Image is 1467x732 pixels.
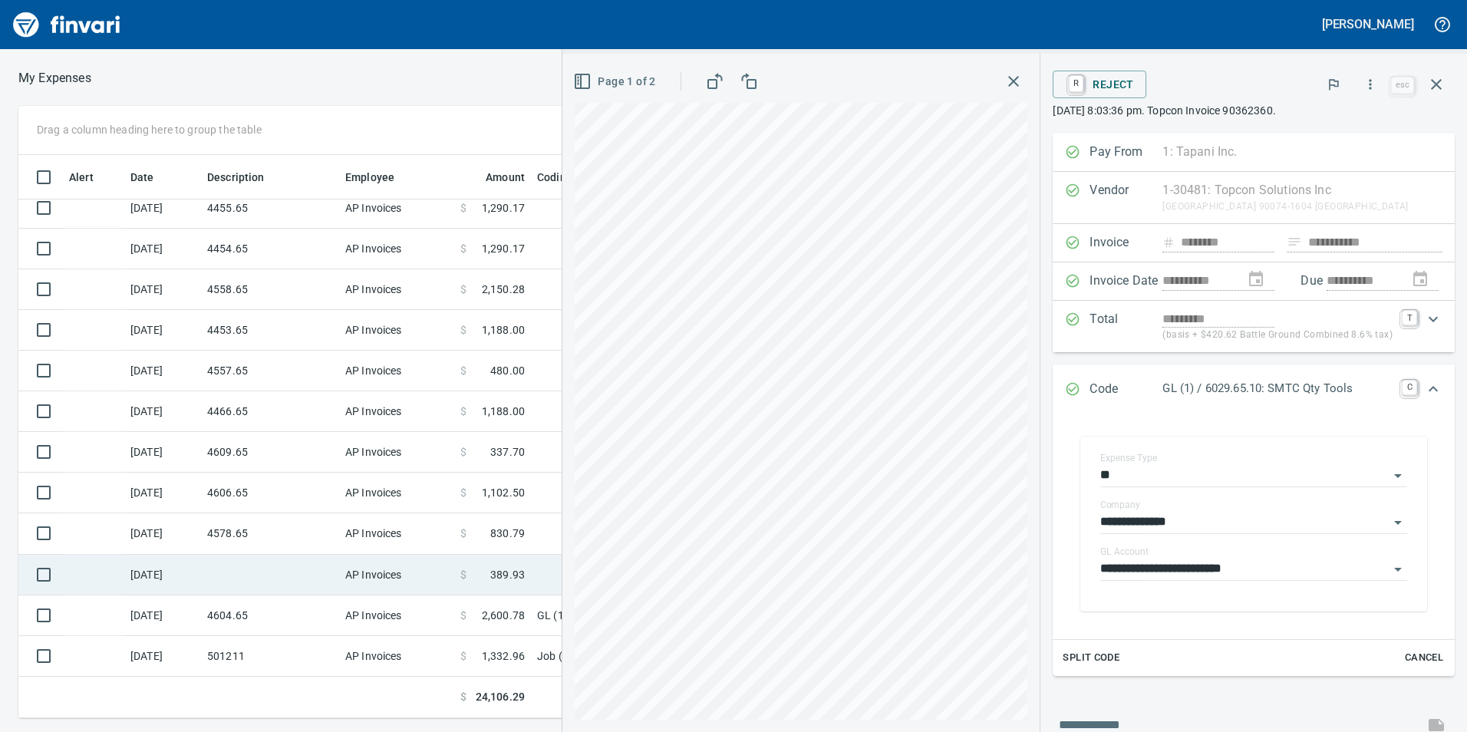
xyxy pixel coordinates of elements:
[124,269,201,310] td: [DATE]
[124,636,201,677] td: [DATE]
[576,72,655,91] span: Page 1 of 2
[1053,364,1455,415] div: Expand
[1318,12,1418,36] button: [PERSON_NAME]
[1387,512,1409,533] button: Open
[124,351,201,391] td: [DATE]
[130,168,174,186] span: Date
[460,444,466,460] span: $
[345,168,394,186] span: Employee
[460,404,466,419] span: $
[130,168,154,186] span: Date
[1053,415,1455,676] div: Expand
[339,595,454,636] td: AP Invoices
[482,322,525,338] span: 1,188.00
[460,608,466,623] span: $
[537,168,572,186] span: Coding
[9,6,124,43] img: Finvari
[1059,646,1123,670] button: Split Code
[345,168,414,186] span: Employee
[339,188,454,229] td: AP Invoices
[1063,649,1119,667] span: Split Code
[339,555,454,595] td: AP Invoices
[531,636,915,677] td: Job (1)
[201,269,339,310] td: 4558.65
[1100,547,1149,556] label: GL Account
[1391,77,1414,94] a: esc
[339,432,454,473] td: AP Invoices
[460,689,466,705] span: $
[37,122,262,137] p: Drag a column heading here to group the table
[460,485,466,500] span: $
[486,168,525,186] span: Amount
[201,351,339,391] td: 4557.65
[490,444,525,460] span: 337.70
[460,322,466,338] span: $
[1065,71,1133,97] span: Reject
[201,391,339,432] td: 4466.65
[460,567,466,582] span: $
[339,473,454,513] td: AP Invoices
[207,168,265,186] span: Description
[531,595,915,636] td: GL (1) / 6070.65.10: SMTC Rental
[482,282,525,297] span: 2,150.28
[460,363,466,378] span: $
[482,200,525,216] span: 1,290.17
[124,513,201,554] td: [DATE]
[124,229,201,269] td: [DATE]
[490,526,525,541] span: 830.79
[482,241,525,256] span: 1,290.17
[124,595,201,636] td: [DATE]
[1090,310,1162,343] p: Total
[1387,559,1409,580] button: Open
[201,636,339,677] td: 501211
[460,648,466,664] span: $
[124,555,201,595] td: [DATE]
[1053,103,1455,118] p: [DATE] 8:03:36 pm. Topcon Invoice 90362360.
[1162,328,1393,343] p: (basis + $420.62 Battle Ground Combined 8.6% tax)
[1100,500,1140,509] label: Company
[570,68,661,96] button: Page 1 of 2
[339,310,454,351] td: AP Invoices
[1402,380,1417,395] a: C
[1069,75,1083,92] a: R
[339,351,454,391] td: AP Invoices
[460,241,466,256] span: $
[339,391,454,432] td: AP Invoices
[482,648,525,664] span: 1,332.96
[201,229,339,269] td: 4454.65
[124,188,201,229] td: [DATE]
[201,432,339,473] td: 4609.65
[482,608,525,623] span: 2,600.78
[1053,301,1455,352] div: Expand
[207,168,285,186] span: Description
[1403,649,1445,667] span: Cancel
[460,282,466,297] span: $
[339,513,454,554] td: AP Invoices
[1399,646,1449,670] button: Cancel
[124,432,201,473] td: [DATE]
[1322,16,1414,32] h5: [PERSON_NAME]
[201,310,339,351] td: 4453.65
[1162,380,1393,397] p: GL (1) / 6029.65.10: SMTC Qty Tools
[1402,310,1417,325] a: T
[201,595,339,636] td: 4604.65
[124,310,201,351] td: [DATE]
[339,636,454,677] td: AP Invoices
[1387,465,1409,486] button: Open
[201,473,339,513] td: 4606.65
[201,513,339,554] td: 4578.65
[490,567,525,582] span: 389.93
[69,168,114,186] span: Alert
[339,229,454,269] td: AP Invoices
[69,168,94,186] span: Alert
[1053,71,1146,98] button: RReject
[1317,68,1350,101] button: Flag
[482,404,525,419] span: 1,188.00
[476,689,525,705] span: 24,106.29
[18,69,91,87] nav: breadcrumb
[1100,453,1157,463] label: Expense Type
[460,526,466,541] span: $
[1090,380,1162,400] p: Code
[466,168,525,186] span: Amount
